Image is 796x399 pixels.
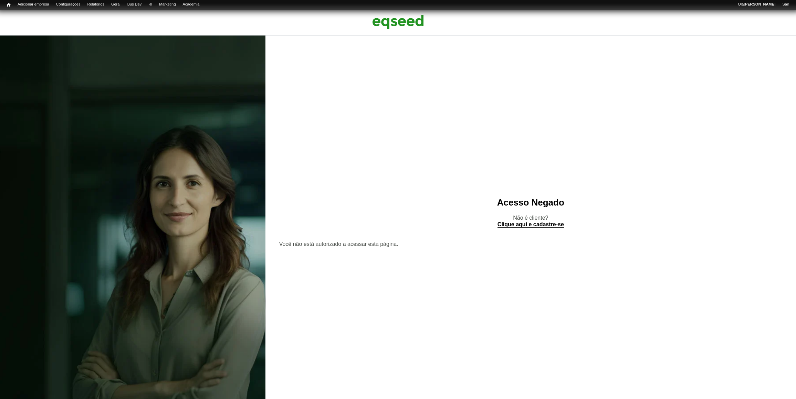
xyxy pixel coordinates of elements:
a: RI [145,2,156,7]
a: Geral [108,2,124,7]
a: Academia [179,2,203,7]
a: Olá[PERSON_NAME] [734,2,779,7]
span: Início [7,2,11,7]
a: Sair [779,2,793,7]
a: Relatórios [84,2,107,7]
a: Clique aqui e cadastre-se [497,222,564,228]
p: Não é cliente? [279,215,782,228]
h2: Acesso Negado [279,198,782,208]
a: Marketing [156,2,179,7]
a: Bus Dev [124,2,145,7]
section: Você não está autorizado a acessar esta página. [279,241,782,247]
strong: [PERSON_NAME] [744,2,775,6]
a: Adicionar empresa [14,2,53,7]
a: Início [3,2,14,8]
img: EqSeed Logo [372,13,424,31]
a: Configurações [53,2,84,7]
